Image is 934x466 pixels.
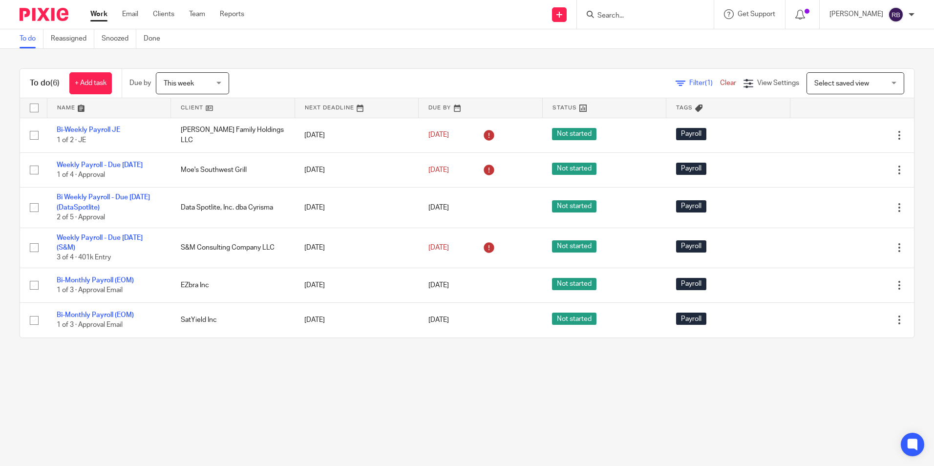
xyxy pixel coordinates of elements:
a: Weekly Payroll - Due [DATE] (S&M) [57,234,143,251]
span: Not started [552,163,596,175]
span: Payroll [676,200,706,212]
a: Work [90,9,107,19]
span: Filter [689,80,720,86]
a: Team [189,9,205,19]
span: Not started [552,128,596,140]
td: [DATE] [295,228,419,268]
span: Not started [552,313,596,325]
td: EZbra Inc [171,268,295,302]
span: 1 of 2 · JE [57,137,86,144]
span: [DATE] [428,167,449,173]
a: Done [144,29,168,48]
span: Get Support [738,11,775,18]
td: [DATE] [295,268,419,302]
span: Payroll [676,128,706,140]
a: Reports [220,9,244,19]
a: To do [20,29,43,48]
span: (6) [50,79,60,87]
span: [DATE] [428,317,449,323]
a: Bi-Weekly Payroll JE [57,127,120,133]
span: [DATE] [428,244,449,251]
a: Email [122,9,138,19]
span: View Settings [757,80,799,86]
span: Payroll [676,240,706,253]
a: Bi-Monthly Payroll (EOM) [57,277,134,284]
span: (1) [705,80,713,86]
a: Snoozed [102,29,136,48]
td: [DATE] [295,118,419,152]
span: Not started [552,200,596,212]
span: This week [164,80,194,87]
span: [DATE] [428,204,449,211]
span: 1 of 3 · Approval Email [57,287,123,294]
td: SatYield Inc [171,303,295,338]
input: Search [596,12,684,21]
a: Clients [153,9,174,19]
span: Tags [676,105,693,110]
span: Payroll [676,163,706,175]
span: Payroll [676,313,706,325]
span: 2 of 5 · Approval [57,214,105,221]
img: Pixie [20,8,68,21]
a: Bi Weekly Payroll - Due [DATE] (DataSpotlite) [57,194,150,211]
span: Payroll [676,278,706,290]
span: Not started [552,240,596,253]
td: [DATE] [295,152,419,187]
a: Bi-Monthly Payroll (EOM) [57,312,134,318]
span: Not started [552,278,596,290]
p: [PERSON_NAME] [829,9,883,19]
span: 1 of 4 · Approval [57,171,105,178]
span: 3 of 4 · 401k Entry [57,254,111,261]
td: Data Spotlite, Inc. dba Cyrisma [171,188,295,228]
td: [DATE] [295,188,419,228]
a: Weekly Payroll - Due [DATE] [57,162,143,169]
span: Select saved view [814,80,869,87]
span: [DATE] [428,282,449,289]
a: Reassigned [51,29,94,48]
a: + Add task [69,72,112,94]
h1: To do [30,78,60,88]
span: [DATE] [428,132,449,139]
p: Due by [129,78,151,88]
span: 1 of 3 · Approval Email [57,322,123,329]
img: svg%3E [888,7,904,22]
a: Clear [720,80,736,86]
td: Moe's Southwest Grill [171,152,295,187]
td: S&M Consulting Company LLC [171,228,295,268]
td: [PERSON_NAME] Family Holdings LLC [171,118,295,152]
td: [DATE] [295,303,419,338]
